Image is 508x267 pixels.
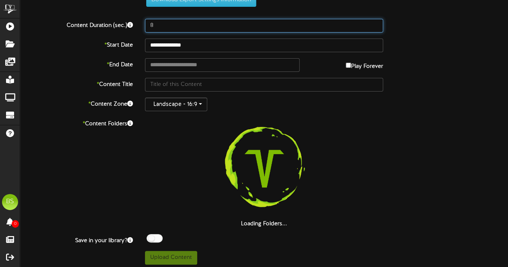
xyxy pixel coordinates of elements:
[241,221,287,227] strong: Loading Folders...
[145,98,207,111] button: Landscape - 16:9
[14,39,139,49] label: Start Date
[14,78,139,89] label: Content Title
[145,251,197,265] button: Upload Content
[14,19,139,30] label: Content Duration (sec.)
[346,63,351,68] input: Play Forever
[2,194,18,210] div: BS
[14,98,139,108] label: Content Zone
[145,78,383,92] input: Title of this Content
[213,117,316,220] img: loading-spinner-3.png
[346,58,383,71] label: Play Forever
[14,117,139,128] label: Content Folders
[14,58,139,69] label: End Date
[14,234,139,245] label: Save in your library?
[12,220,19,228] span: 0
